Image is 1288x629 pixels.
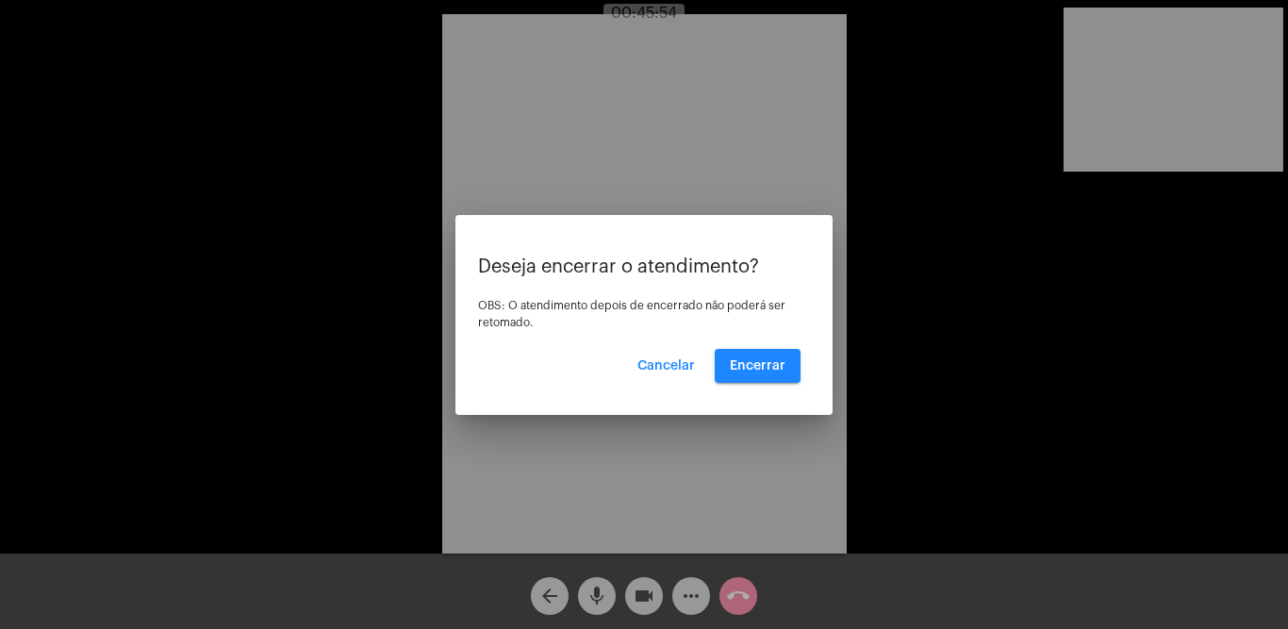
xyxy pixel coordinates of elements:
[478,300,785,328] span: OBS: O atendimento depois de encerrado não poderá ser retomado.
[730,359,785,372] span: Encerrar
[622,349,710,383] button: Cancelar
[637,359,695,372] span: Cancelar
[715,349,801,383] button: Encerrar
[478,257,810,277] p: Deseja encerrar o atendimento?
